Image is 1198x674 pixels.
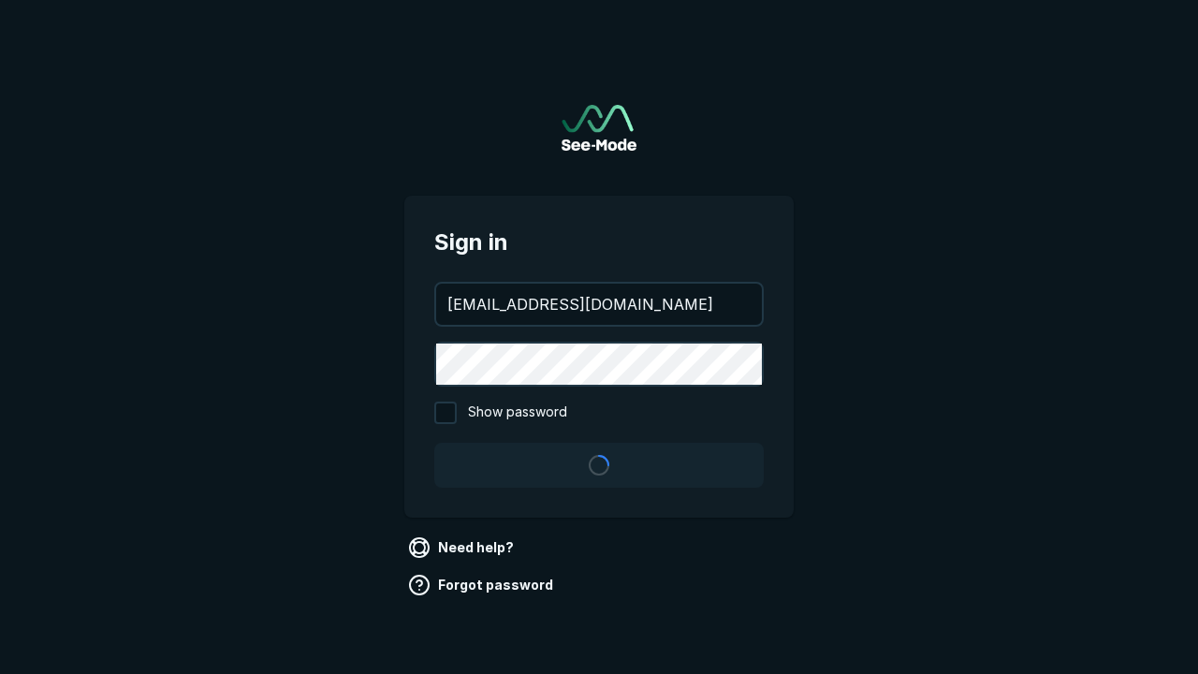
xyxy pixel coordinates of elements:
input: your@email.com [436,284,762,325]
a: Need help? [404,533,521,563]
a: Go to sign in [562,105,636,151]
img: See-Mode Logo [562,105,636,151]
a: Forgot password [404,570,561,600]
span: Sign in [434,226,764,259]
span: Show password [468,402,567,424]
